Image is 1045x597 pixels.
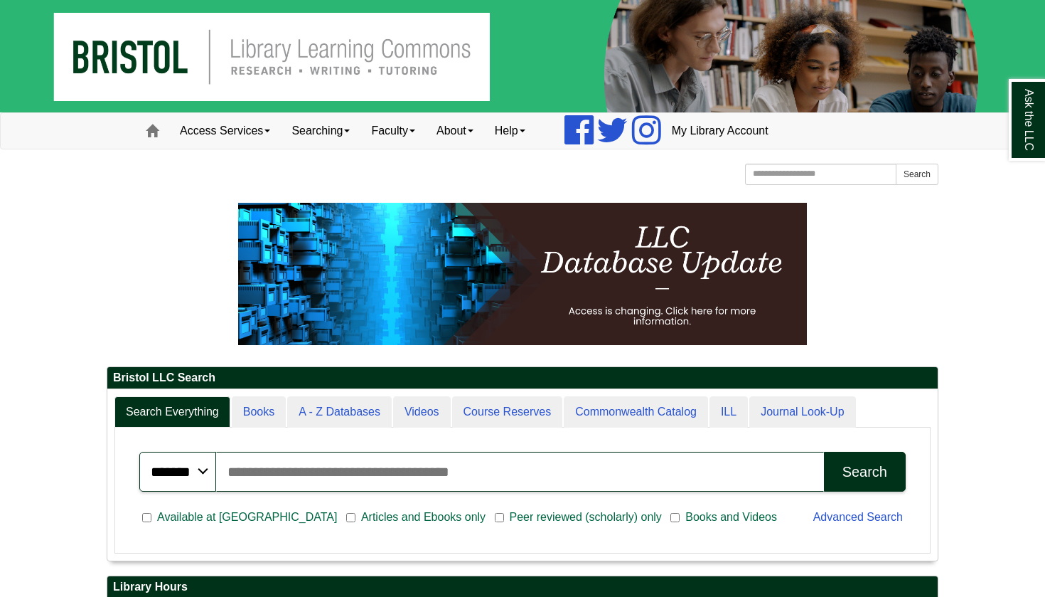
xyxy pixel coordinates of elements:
[564,396,708,428] a: Commonwealth Catalog
[495,512,504,524] input: Peer reviewed (scholarly) only
[151,509,343,526] span: Available at [GEOGRAPHIC_DATA]
[680,509,783,526] span: Books and Videos
[238,203,807,345] img: HTML tutorial
[452,396,563,428] a: Course Reserves
[114,396,230,428] a: Search Everything
[824,452,906,492] button: Search
[360,113,426,149] a: Faculty
[709,396,748,428] a: ILL
[346,512,355,524] input: Articles and Ebooks only
[670,512,680,524] input: Books and Videos
[504,509,668,526] span: Peer reviewed (scholarly) only
[426,113,484,149] a: About
[107,367,938,389] h2: Bristol LLC Search
[749,396,855,428] a: Journal Look-Up
[281,113,360,149] a: Searching
[661,113,779,149] a: My Library Account
[842,464,887,480] div: Search
[232,396,286,428] a: Books
[169,113,281,149] a: Access Services
[896,164,938,185] button: Search
[142,512,151,524] input: Available at [GEOGRAPHIC_DATA]
[355,509,491,526] span: Articles and Ebooks only
[484,113,536,149] a: Help
[813,511,903,523] a: Advanced Search
[393,396,451,428] a: Videos
[287,396,392,428] a: A - Z Databases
